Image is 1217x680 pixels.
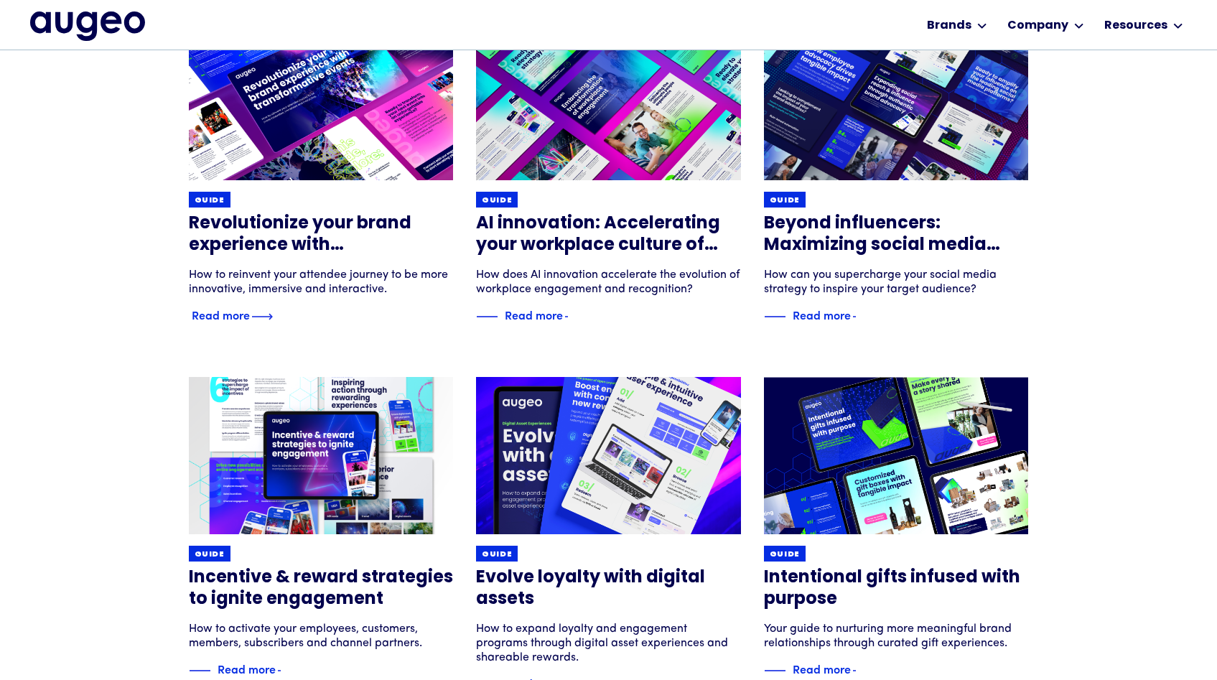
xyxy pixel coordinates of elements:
div: Read more [793,660,851,677]
img: Blue decorative line [764,662,785,679]
h3: Intentional gifts infused with purpose [764,567,1029,610]
img: Blue text arrow [251,308,273,325]
div: Read more [793,306,851,323]
h3: AI innovation: Accelerating your workplace culture of recognition & connection [476,213,741,256]
div: Guide [482,549,512,560]
img: Blue decorative line [764,308,785,325]
div: Brands [927,17,971,34]
img: Blue text arrow [277,662,299,679]
div: Your guide to nurturing more meaningful brand relationships through curated gift experiences. [764,622,1029,651]
img: Blue text arrow [852,308,874,325]
div: How can you supercharge your social media strategy to inspire your target audience? [764,268,1029,297]
div: Guide [770,195,800,206]
a: GuideIntentional gifts infused with purposeYour guide to nurturing more meaningful brand relation... [764,377,1029,679]
a: GuideRevolutionize your brand experience with transformative eventsHow to reinvent your attendee ... [189,23,454,325]
img: Blue decorative line [189,662,210,679]
h3: Incentive & reward strategies to ignite engagement [189,567,454,610]
div: Resources [1104,17,1167,34]
img: Blue text arrow [852,662,874,679]
h3: Revolutionize your brand experience with transformative events [189,213,454,256]
h3: Beyond influencers: Maximizing social media reach through authentic brand advocacy [764,213,1029,256]
h3: Evolve loyalty with digital assets [476,567,741,610]
a: GuideIncentive & reward strategies to ignite engagementHow to activate your employees, customers,... [189,377,454,679]
div: Guide [195,549,225,560]
img: Blue decorative line [476,308,498,325]
div: Guide [770,549,800,560]
div: Read more [218,660,276,677]
div: How to activate your employees, customers, members, subscribers and channel partners. [189,622,454,651]
div: Guide [195,195,225,206]
div: Company [1007,17,1068,34]
div: How does AI innovation accelerate the evolution of workplace engagement and recognition? [476,268,741,297]
img: Blue text arrow [564,308,586,325]
a: home [30,11,145,40]
div: Guide [482,195,512,206]
a: GuideBeyond influencers: Maximizing social media reach through authentic brand advocacyHow can yo... [764,23,1029,325]
img: Augeo's full logo in midnight blue. [30,11,145,40]
div: Read more [505,306,563,323]
div: Read more [192,306,250,323]
a: GuideAI innovation: Accelerating your workplace culture of recognition & connectionHow does AI in... [476,23,741,325]
div: How to expand loyalty and engagement programs through digital asset experiences and shareable rew... [476,622,741,665]
div: How to reinvent your attendee journey to be more innovative, immersive and interactive. [189,268,454,297]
